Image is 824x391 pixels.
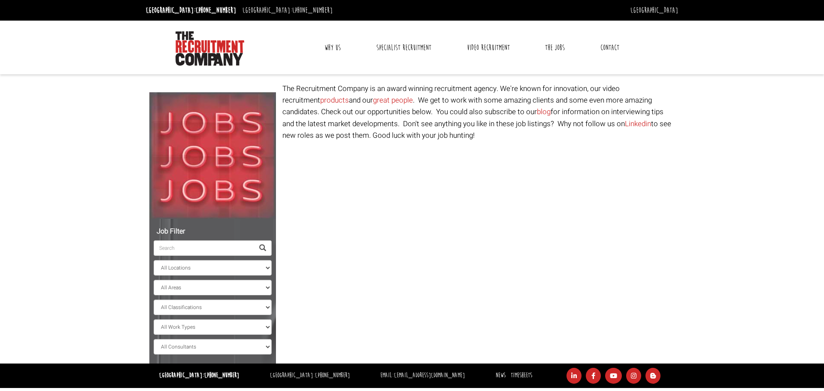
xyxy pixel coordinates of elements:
a: Why Us [318,37,347,58]
a: [PHONE_NUMBER] [204,371,239,379]
a: Contact [594,37,626,58]
a: [PHONE_NUMBER] [315,371,350,379]
li: Email: [378,370,467,382]
a: great people [373,95,413,106]
a: [GEOGRAPHIC_DATA] [630,6,678,15]
h5: Job Filter [154,228,272,236]
img: Jobs, Jobs, Jobs [149,92,276,219]
p: The Recruitment Company is an award winning recruitment agency. We're known for innovation, our v... [282,83,675,141]
input: Search [154,240,254,256]
a: News [496,371,506,379]
img: The Recruitment Company [176,31,244,66]
a: [PHONE_NUMBER] [196,6,236,15]
li: [GEOGRAPHIC_DATA]: [240,3,335,17]
strong: [GEOGRAPHIC_DATA]: [159,371,239,379]
a: Timesheets [511,371,532,379]
li: [GEOGRAPHIC_DATA]: [144,3,238,17]
li: [GEOGRAPHIC_DATA]: [268,370,352,382]
a: Video Recruitment [460,37,516,58]
a: Linkedin [625,118,651,129]
a: Specialist Recruitment [370,37,438,58]
a: [PHONE_NUMBER] [292,6,333,15]
a: [EMAIL_ADDRESS][DOMAIN_NAME] [394,371,465,379]
a: The Jobs [539,37,571,58]
a: products [320,95,349,106]
a: blog [537,106,551,117]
